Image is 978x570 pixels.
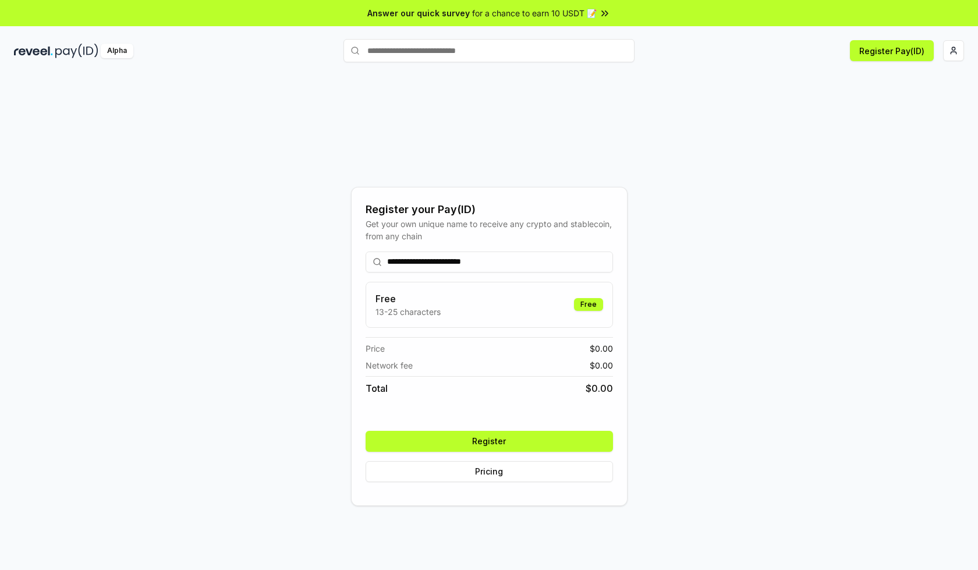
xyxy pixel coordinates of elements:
img: reveel_dark [14,44,53,58]
button: Pricing [366,461,613,482]
span: for a chance to earn 10 USDT 📝 [472,7,597,19]
button: Register Pay(ID) [850,40,934,61]
span: Total [366,381,388,395]
span: $ 0.00 [586,381,613,395]
img: pay_id [55,44,98,58]
div: Get your own unique name to receive any crypto and stablecoin, from any chain [366,218,613,242]
span: Answer our quick survey [367,7,470,19]
button: Register [366,431,613,452]
span: Network fee [366,359,413,371]
h3: Free [375,292,441,306]
div: Register your Pay(ID) [366,201,613,218]
span: $ 0.00 [590,359,613,371]
span: $ 0.00 [590,342,613,355]
p: 13-25 characters [375,306,441,318]
div: Alpha [101,44,133,58]
div: Free [574,298,603,311]
span: Price [366,342,385,355]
